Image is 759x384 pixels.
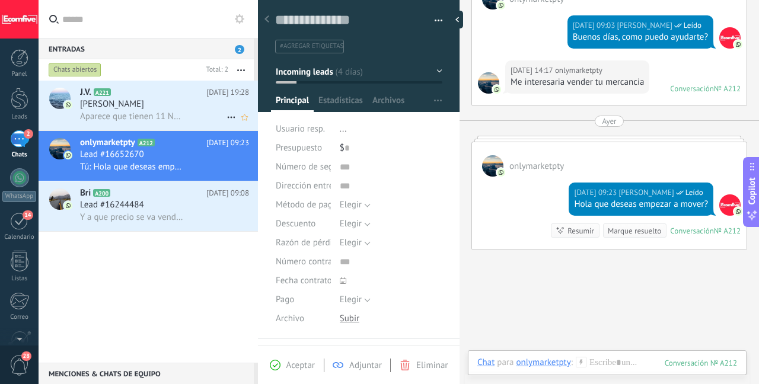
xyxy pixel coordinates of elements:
[286,360,315,371] span: Aceptar
[80,149,144,161] span: Lead #16652670
[276,257,340,266] span: Número contrato
[276,215,331,233] div: Descuento
[509,161,564,172] span: onlymarketpty
[2,151,37,159] div: Chats
[80,212,184,223] span: Y a que precio se va vender por dropi
[618,187,674,199] span: Deiverth Rodriguez (Oficina de Venta)
[206,187,249,199] span: [DATE] 09:08
[276,120,331,139] div: Usuario resp.
[276,309,331,328] div: Archivo
[206,87,249,98] span: [DATE] 19:28
[80,161,184,172] span: Tú: Hola que deseas empezar a mover?
[23,210,33,220] span: 14
[2,233,37,241] div: Calendario
[516,357,570,367] div: onlymarketpty
[276,177,331,196] div: Dirección entrega
[276,123,325,135] span: Usuario resp.
[21,351,31,361] span: 28
[64,151,72,159] img: icon
[235,45,244,54] span: 2
[80,187,91,199] span: Bri
[80,137,135,149] span: onlymarketpty
[276,200,337,209] span: Método de pago
[2,113,37,121] div: Leads
[49,63,101,77] div: Chats abiertos
[80,87,91,98] span: J.V.
[493,85,501,94] img: com.amocrm.amocrmwa.svg
[719,194,741,216] span: Deiverth Rodriguez
[340,233,371,252] button: Elegir
[608,225,661,236] div: Marque resuelto
[340,237,362,248] span: Elegir
[93,189,110,197] span: A200
[276,162,367,171] span: Número de seguimiento
[482,155,503,177] span: onlymarketpty
[39,131,258,181] a: avataricononlymarketptyA212[DATE] 09:23Lead #16652670Tú: Hola que deseas empezar a mover?
[670,84,714,94] div: Conversación
[714,84,741,94] div: № A212
[340,215,371,233] button: Elegir
[276,139,331,158] div: Presupuesto
[276,276,332,285] span: Fecha contrato
[276,95,309,112] span: Principal
[39,81,258,130] a: avatariconJ.V.A221[DATE] 19:28[PERSON_NAME]Aparece que tienen 11 NAD en dropi
[276,196,331,215] div: Método de pago
[685,187,703,199] span: Leído
[451,11,463,28] div: Ocultar
[497,168,505,177] img: com.amocrm.amocrmwa.svg
[734,207,742,216] img: com.amocrm.amocrmwa.svg
[340,218,362,229] span: Elegir
[511,76,644,88] div: Me interesaria vender tu mercancia
[280,42,343,50] span: #agregar etiquetas
[497,357,514,369] span: para
[2,71,37,78] div: Panel
[746,178,758,205] span: Copilot
[276,233,331,252] div: Razón de pérdida
[276,238,342,247] span: Razón de pérdida
[478,72,499,94] span: onlymarketpty
[276,314,304,323] span: Archivo
[734,40,742,49] img: com.amocrm.amocrmwa.svg
[573,20,617,31] div: [DATE] 09:03
[340,123,347,135] span: ...
[276,290,331,309] div: Pago
[202,64,228,76] div: Total: 2
[665,358,737,368] div: 212
[511,65,555,76] div: [DATE] 14:17
[617,20,672,31] span: Deiverth Rodriguez (Oficina de Venta)
[276,158,331,177] div: Número de seguimiento
[719,27,741,49] span: Deiverth Rodriguez
[138,139,155,146] span: A212
[276,271,331,290] div: Fecha contrato
[2,313,37,321] div: Correo
[80,98,144,110] span: [PERSON_NAME]
[670,226,714,236] div: Conversación
[39,38,254,59] div: Entradas
[349,360,382,371] span: Adjuntar
[39,363,254,384] div: Menciones & Chats de equipo
[497,1,505,9] img: com.amocrm.amocrmwa.svg
[64,201,72,210] img: icon
[206,137,249,149] span: [DATE] 09:23
[574,199,708,210] div: Hola que deseas empezar a mover?
[318,95,363,112] span: Estadísticas
[276,252,331,271] div: Número contrato
[2,275,37,283] div: Listas
[80,199,144,211] span: Lead #16244484
[714,226,741,236] div: № A212
[94,88,111,96] span: A221
[372,95,404,112] span: Archivos
[574,187,618,199] div: [DATE] 09:23
[276,295,294,304] span: Pago
[340,294,362,305] span: Elegir
[684,20,701,31] span: Leído
[64,101,72,109] img: icon
[340,290,371,309] button: Elegir
[39,181,258,231] a: avatariconBriA200[DATE] 09:08Lead #16244484Y a que precio se va vender por dropi
[340,139,442,158] div: $
[571,357,573,369] span: :
[567,225,594,236] div: Resumir
[24,129,33,139] span: 2
[573,31,708,43] div: Buenos días, como puedo ayudarte?
[276,181,343,190] span: Dirección entrega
